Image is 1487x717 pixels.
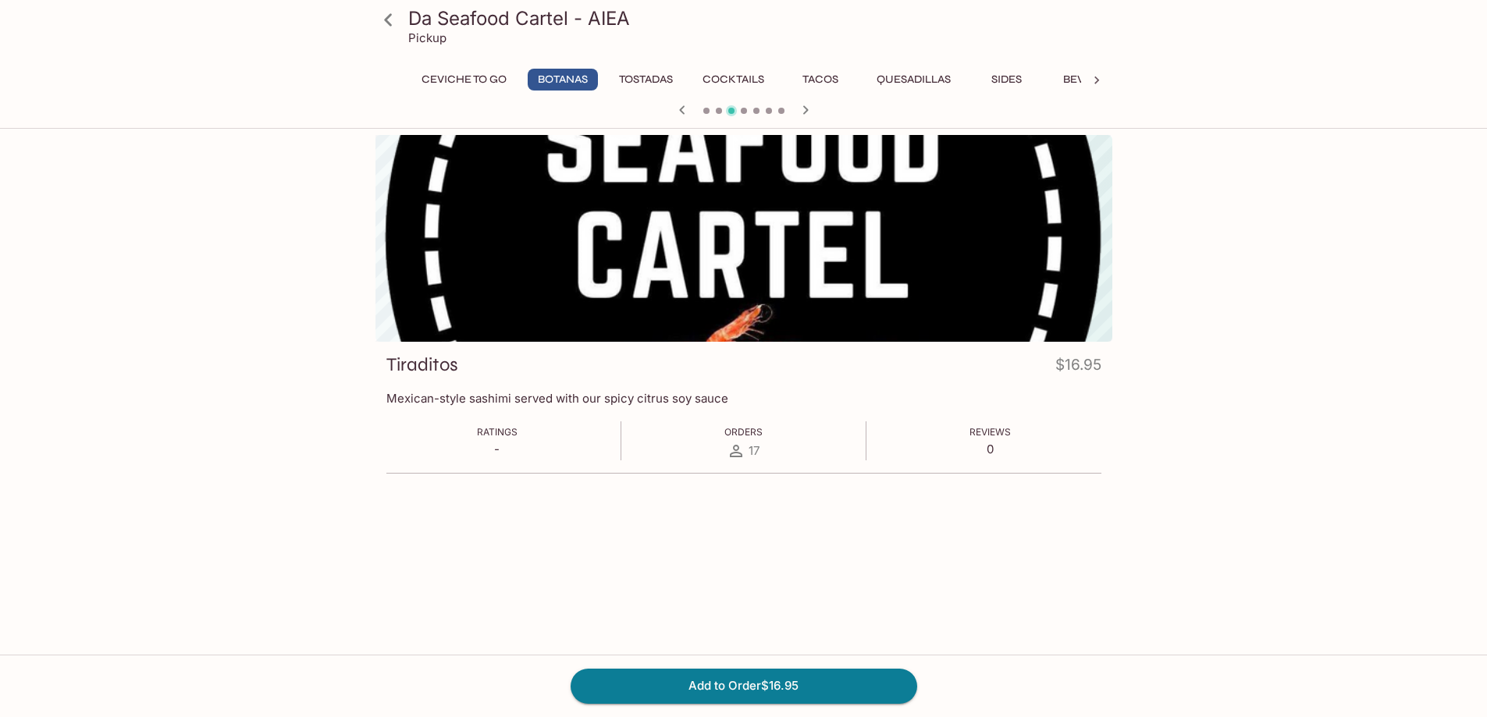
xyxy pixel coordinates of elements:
[724,426,763,438] span: Orders
[1055,353,1101,383] h4: $16.95
[477,442,518,456] p: -
[386,353,458,377] h3: Tiraditos
[477,426,518,438] span: Ratings
[1055,69,1137,91] button: Beverages
[571,669,917,703] button: Add to Order$16.95
[408,6,1106,30] h3: Da Seafood Cartel - AIEA
[610,69,681,91] button: Tostadas
[413,69,515,91] button: Ceviche To Go
[749,443,760,458] span: 17
[972,69,1042,91] button: Sides
[408,30,446,45] p: Pickup
[969,426,1011,438] span: Reviews
[969,442,1011,456] p: 0
[528,69,598,91] button: Botanas
[694,69,773,91] button: Cocktails
[375,135,1112,342] div: Tiraditos
[386,391,1101,406] p: Mexican-style sashimi served with our spicy citrus soy sauce
[785,69,856,91] button: Tacos
[868,69,959,91] button: Quesadillas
